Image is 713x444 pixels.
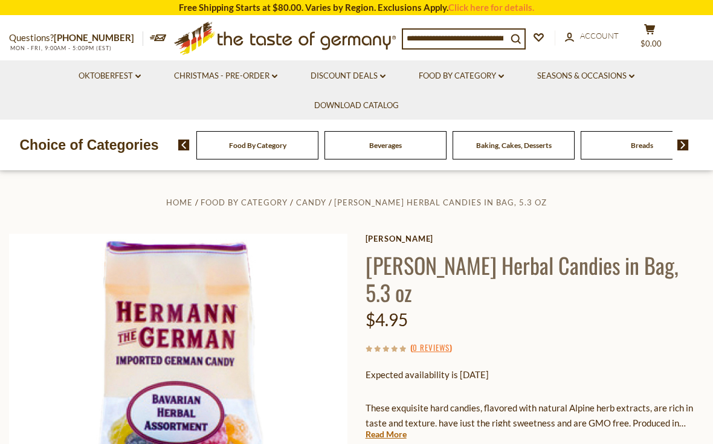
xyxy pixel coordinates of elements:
[9,45,112,51] span: MON - FRI, 9:00AM - 5:00PM (EST)
[631,141,653,150] a: Breads
[369,141,402,150] a: Beverages
[580,31,619,40] span: Account
[366,428,407,440] a: Read More
[537,69,634,83] a: Seasons & Occasions
[476,141,552,150] a: Baking, Cakes, Desserts
[229,141,286,150] a: Food By Category
[366,234,704,243] a: [PERSON_NAME]
[166,198,193,207] a: Home
[640,39,662,48] span: $0.00
[419,69,504,83] a: Food By Category
[413,341,450,355] a: 0 Reviews
[366,367,704,382] p: Expected availability is [DATE]
[314,99,399,112] a: Download Catalog
[54,32,134,43] a: [PHONE_NUMBER]
[366,401,704,431] p: These exquisite hard candies, flavored with natural Alpine herb extracts, are rich in taste and t...
[366,251,704,306] h1: [PERSON_NAME] Herbal Candies in Bag, 5.3 oz
[311,69,386,83] a: Discount Deals
[79,69,141,83] a: Oktoberfest
[9,30,143,46] p: Questions?
[201,198,288,207] a: Food By Category
[448,2,534,13] a: Click here for details.
[631,24,668,54] button: $0.00
[366,309,408,330] span: $4.95
[174,69,277,83] a: Christmas - PRE-ORDER
[296,198,326,207] a: Candy
[410,341,452,353] span: ( )
[334,198,547,207] a: [PERSON_NAME] Herbal Candies in Bag, 5.3 oz
[677,140,689,150] img: next arrow
[178,140,190,150] img: previous arrow
[565,30,619,43] a: Account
